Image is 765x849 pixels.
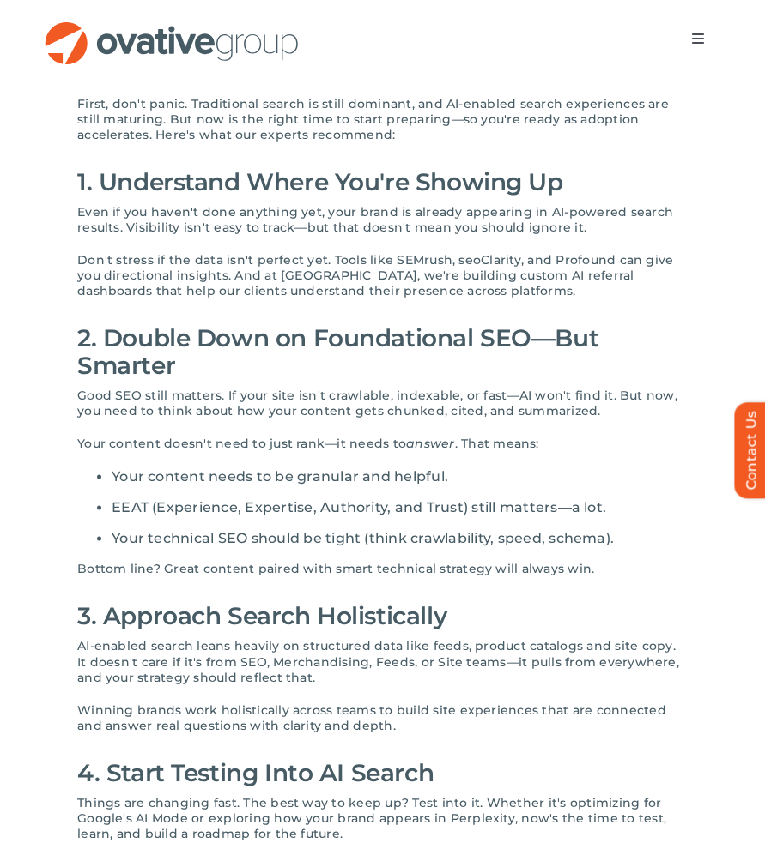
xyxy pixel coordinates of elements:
[112,499,606,515] span: EEAT (Experience, Expertise, Authority, and Trust) still matters—a lot.
[77,96,669,142] span: First, don't panic. Traditional search is still dominant, and AI-enabled search experiences are s...
[77,316,688,388] h3: 2. Double Down on Foundational SEO—But Smarter
[77,794,666,840] span: Things are changing fast. The best way to keep up? Test into it. Whether it's optimizing for Goog...
[77,252,673,298] span: Don't stress if the data isn't perfect yet. Tools like SEMrush, seoClarity, and Profound can give...
[77,160,688,204] h3: 1. Understand Where You're Showing Up
[406,436,454,451] span: answer
[77,204,673,235] span: Even if you haven't done anything yet, your brand is already appearing in AI-powered search resul...
[77,436,406,451] span: Your content doesn't need to just rank—it needs to
[674,21,722,56] nav: Menu
[77,701,666,732] span: Winning brands work holistically across teams to build site experiences that are connected and an...
[112,530,614,546] span: Your technical SEO should be tight (think crawlability, speed, schema).
[77,750,688,794] h3: 4. Start Testing Into AI Search
[77,638,679,684] span: AI-enabled search leans heavily on structured data like feeds, product catalogs and site copy. It...
[43,20,301,36] a: OG_Full_horizontal_RGB
[77,561,594,576] span: Bottom line? Great content paired with smart technical strategy will always win.
[77,388,677,418] span: Good SEO still matters. If your site isn't crawlable, indexable, or fast—AI won't find it. But no...
[112,468,448,485] span: Your content needs to be granular and helpful.
[454,436,538,451] span: . That means:
[77,593,688,638] h3: 3. Approach Search Holistically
